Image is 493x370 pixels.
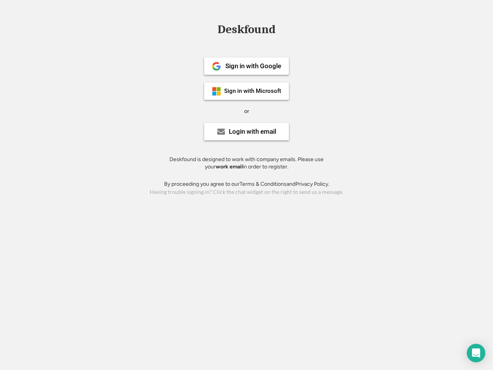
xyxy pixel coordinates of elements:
a: Privacy Policy. [295,181,329,187]
div: Deskfound [214,24,279,35]
div: Deskfound is designed to work with company emails. Please use your in order to register. [160,156,333,171]
div: or [244,108,249,115]
a: Terms & Conditions [240,181,287,187]
strong: work email [216,163,243,170]
div: Sign in with Microsoft [224,88,281,94]
div: Login with email [229,128,276,135]
img: 1024px-Google__G__Logo.svg.png [212,62,221,71]
div: By proceeding you agree to our and [164,180,329,188]
img: ms-symbollockup_mssymbol_19.png [212,87,221,96]
div: Open Intercom Messenger [467,344,485,362]
div: Sign in with Google [225,63,281,69]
